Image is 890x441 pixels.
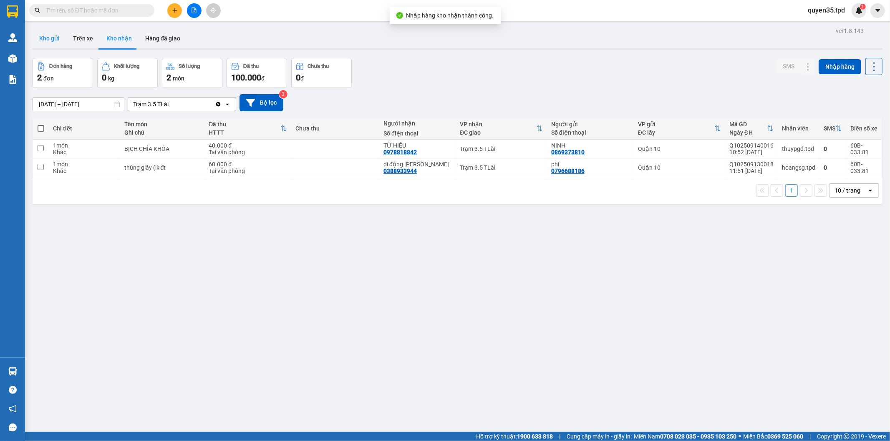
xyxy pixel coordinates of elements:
[100,28,139,48] button: Kho nhận
[855,7,863,14] img: icon-new-feature
[836,26,864,35] div: ver 1.8.143
[729,121,767,128] div: Mã GD
[261,75,265,82] span: đ
[835,186,860,195] div: 10 / trang
[167,3,182,18] button: plus
[53,168,116,174] div: Khác
[224,101,231,108] svg: open
[7,49,62,59] div: 87068013977
[559,432,560,441] span: |
[782,125,815,132] div: Nhân viên
[279,90,287,98] sup: 3
[383,142,451,149] div: TỪ HIẾU
[53,142,116,149] div: 1 món
[33,58,93,88] button: Đơn hàng2đơn
[383,161,451,168] div: di động Thu Minh
[638,145,721,152] div: Quận 10
[187,3,202,18] button: file-add
[819,59,861,74] button: Nhập hàng
[460,121,536,128] div: VP nhận
[782,164,815,171] div: hoangsg.tpd
[240,94,283,111] button: Bộ lọc
[308,63,329,69] div: Chưa thu
[551,129,630,136] div: Số điện thoại
[124,145,201,152] div: BỊCH CHÌA KHÓA
[824,164,842,171] div: 0
[456,118,547,140] th: Toggle SortBy
[850,125,877,132] div: Biển số xe
[209,149,287,155] div: Tại văn phòng
[7,8,20,17] span: Gửi:
[460,164,543,171] div: Trạm 3.5 TLài
[227,58,287,88] button: Đã thu100.000đ
[638,164,721,171] div: Quận 10
[850,142,877,155] div: 60B-033.81
[124,129,201,136] div: Ghi chú
[108,75,114,82] span: kg
[383,120,451,127] div: Người nhận
[383,149,417,155] div: 0978818842
[383,130,451,137] div: Số điện thoại
[210,8,216,13] span: aim
[634,432,736,441] span: Miền Nam
[9,423,17,431] span: message
[729,168,774,174] div: 11:51 [DATE]
[35,8,40,13] span: search
[172,8,178,13] span: plus
[819,118,846,140] th: Toggle SortBy
[7,7,62,27] div: Trạm 3.5 TLài
[296,73,300,83] span: 0
[743,432,803,441] span: Miền Bắc
[638,121,714,128] div: VP gửi
[53,161,116,168] div: 1 món
[7,27,62,37] div: HUỆ
[729,161,774,168] div: Q102509130018
[567,432,632,441] span: Cung cấp máy in - giấy in:
[782,145,815,152] div: thuypgd.tpd
[861,4,864,10] span: 1
[231,73,261,83] span: 100.000
[776,59,801,74] button: SMS
[291,58,352,88] button: Chưa thu0đ
[660,433,736,440] strong: 0708 023 035 - 0935 103 250
[551,142,630,149] div: NINH
[162,58,222,88] button: Số lượng2món
[139,28,187,48] button: Hàng đã giao
[46,6,144,15] input: Tìm tên, số ĐT hoặc mã đơn
[209,142,287,149] div: 40.000 đ
[867,187,874,194] svg: open
[801,5,852,15] span: quyen35.tpd
[517,433,553,440] strong: 1900 633 818
[9,386,17,394] span: question-circle
[206,3,221,18] button: aim
[551,161,630,168] div: phi
[551,168,585,174] div: 0796688186
[874,7,882,14] span: caret-down
[8,54,17,63] img: warehouse-icon
[43,75,54,82] span: đơn
[551,121,630,128] div: Người gửi
[204,118,291,140] th: Toggle SortBy
[68,8,88,17] span: Nhận:
[460,129,536,136] div: ĐC giao
[9,405,17,413] span: notification
[243,63,259,69] div: Đã thu
[729,129,767,136] div: Ngày ĐH
[209,129,280,136] div: HTTT
[406,12,494,19] span: Nhập hàng kho nhận thành công.
[179,63,200,69] div: Số lượng
[191,8,197,13] span: file-add
[729,149,774,155] div: 10:52 [DATE]
[169,100,170,108] input: Selected Trạm 3.5 TLài.
[460,145,543,152] div: Trạm 3.5 TLài
[300,75,304,82] span: đ
[638,129,714,136] div: ĐC lấy
[729,142,774,149] div: Q102509140016
[844,433,850,439] span: copyright
[124,121,201,128] div: Tên món
[166,73,171,83] span: 2
[383,168,417,174] div: 0388933944
[102,73,106,83] span: 0
[124,164,201,171] div: thùng giấy (lk đt
[33,28,66,48] button: Kho gửi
